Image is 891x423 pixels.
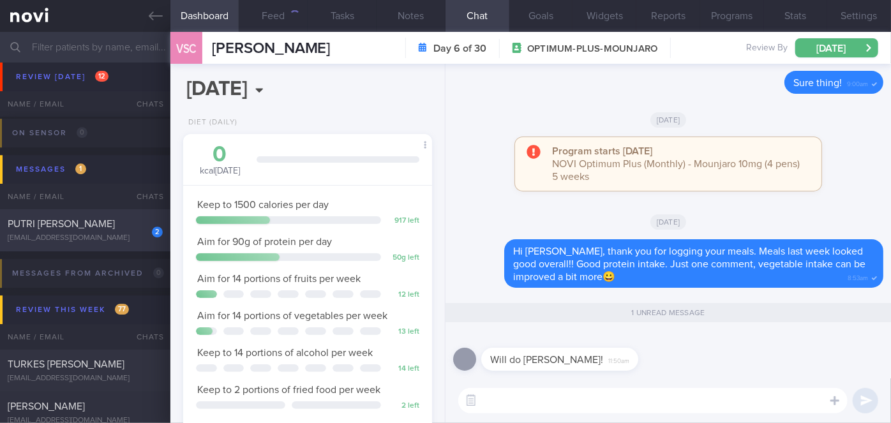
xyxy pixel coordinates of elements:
[8,93,163,103] div: [EMAIL_ADDRESS][DOMAIN_NAME]
[8,78,85,89] span: [PERSON_NAME]
[9,265,167,282] div: Messages from Archived
[119,184,170,209] div: Chats
[196,144,244,177] div: kcal [DATE]
[387,327,419,337] div: 13 left
[197,385,380,395] span: Keep to 2 portions of fried food per week
[115,304,129,315] span: 77
[183,118,237,128] div: Diet (Daily)
[650,112,687,128] span: [DATE]
[387,364,419,374] div: 14 left
[153,267,164,278] span: 0
[8,219,115,229] span: PUTRI [PERSON_NAME]
[197,348,373,358] span: Keep to 14 portions of alcohol per week
[13,161,89,178] div: Messages
[433,42,486,55] strong: Day 6 of 30
[387,290,419,300] div: 12 left
[75,163,86,174] span: 1
[848,271,868,283] span: 8:53am
[13,301,132,318] div: Review this week
[77,127,87,138] span: 0
[847,77,868,89] span: 9:00am
[552,172,589,182] span: 5 weeks
[552,159,800,169] span: NOVI Optimum Plus (Monthly) - Mounjaro 10mg (4 pens)
[212,41,331,56] span: [PERSON_NAME]
[8,374,163,383] div: [EMAIL_ADDRESS][DOMAIN_NAME]
[795,38,878,57] button: [DATE]
[197,200,329,210] span: Keep to 1500 calories per day
[8,359,124,369] span: TURKES [PERSON_NAME]
[197,274,361,284] span: Aim for 14 portions of fruits per week
[197,237,332,247] span: Aim for 90g of protein per day
[793,78,842,88] span: Sure thing!
[513,246,865,282] span: Hi [PERSON_NAME], thank you for logging your meals. Meals last week looked good overall!! Good pr...
[197,311,387,321] span: Aim for 14 portions of vegetables per week
[746,43,788,54] span: Review By
[8,401,85,412] span: [PERSON_NAME]
[9,124,91,142] div: On sensor
[387,253,419,263] div: 50 g left
[119,324,170,350] div: Chats
[387,401,419,411] div: 2 left
[527,43,657,56] span: OPTIMUM-PLUS-MOUNJARO
[196,144,244,166] div: 0
[167,24,206,73] div: VSC
[650,214,687,230] span: [DATE]
[552,146,652,156] strong: Program starts [DATE]
[152,226,163,237] div: 2
[8,234,163,243] div: [EMAIL_ADDRESS][DOMAIN_NAME]
[490,355,603,365] span: Will do [PERSON_NAME]!
[608,353,629,366] span: 11:50am
[387,216,419,226] div: 917 left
